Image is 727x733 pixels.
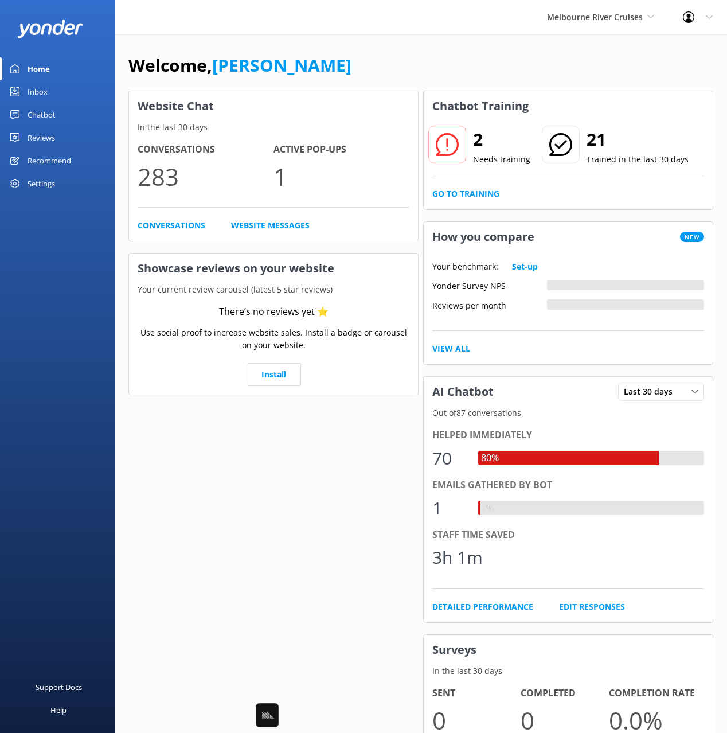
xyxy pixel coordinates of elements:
[587,153,689,166] p: Trained in the last 30 days
[559,601,625,613] a: Edit Responses
[478,501,497,516] div: 1%
[521,686,609,701] h4: Completed
[212,53,351,77] a: [PERSON_NAME]
[129,254,418,283] h3: Showcase reviews on your website
[129,91,418,121] h3: Website Chat
[478,451,502,466] div: 80%
[28,172,55,195] div: Settings
[28,57,50,80] div: Home
[28,103,56,126] div: Chatbot
[432,299,547,310] div: Reviews per month
[432,478,704,493] div: Emails gathered by bot
[432,686,521,701] h4: Sent
[129,283,418,296] p: Your current review carousel (latest 5 star reviews)
[432,260,498,273] p: Your benchmark:
[432,601,533,613] a: Detailed Performance
[424,407,713,419] p: Out of 87 conversations
[36,676,82,699] div: Support Docs
[17,20,83,38] img: yonder-white-logo.png
[424,377,502,407] h3: AI Chatbot
[432,428,704,443] div: Helped immediately
[609,686,697,701] h4: Completion Rate
[680,232,704,242] span: New
[273,157,409,196] p: 1
[432,544,483,571] div: 3h 1m
[432,528,704,543] div: Staff time saved
[432,445,467,472] div: 70
[28,80,48,103] div: Inbox
[424,635,713,665] h3: Surveys
[231,219,310,232] a: Website Messages
[138,142,273,157] h4: Conversations
[128,52,351,79] h1: Welcome,
[512,260,538,273] a: Set-up
[432,494,467,522] div: 1
[28,126,55,149] div: Reviews
[28,149,71,172] div: Recommend
[424,222,543,252] h3: How you compare
[50,699,67,722] div: Help
[587,126,689,153] h2: 21
[473,153,530,166] p: Needs training
[432,342,470,355] a: View All
[273,142,409,157] h4: Active Pop-ups
[138,219,205,232] a: Conversations
[138,157,273,196] p: 283
[547,11,643,22] span: Melbourne River Cruises
[129,121,418,134] p: In the last 30 days
[624,385,679,398] span: Last 30 days
[247,363,301,386] a: Install
[424,665,713,677] p: In the last 30 days
[473,126,530,153] h2: 2
[138,326,409,352] p: Use social proof to increase website sales. Install a badge or carousel on your website.
[432,188,499,200] a: Go to Training
[432,280,547,290] div: Yonder Survey NPS
[219,305,329,319] div: There’s no reviews yet ⭐
[424,91,537,121] h3: Chatbot Training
